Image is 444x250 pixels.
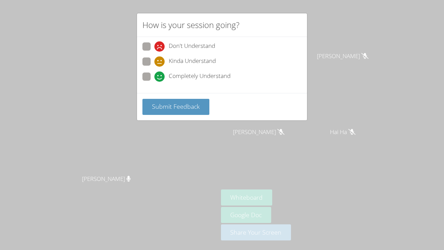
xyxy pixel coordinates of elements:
[142,19,239,31] h2: How is your session going?
[169,41,215,52] span: Don't Understand
[142,99,209,115] button: Submit Feedback
[169,56,216,67] span: Kinda Understand
[169,71,231,82] span: Completely Understand
[152,102,200,110] span: Submit Feedback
